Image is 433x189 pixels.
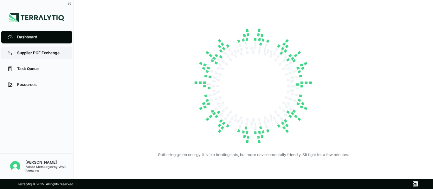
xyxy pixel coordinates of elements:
[8,159,23,174] button: Open user button
[17,50,66,55] div: Supplier PCF Exchange
[158,152,349,157] div: Gathering green energy. It's like herding cats, but more environmentally friendly. Sit tight for ...
[17,82,66,87] div: Resources
[25,160,73,165] div: [PERSON_NAME]
[17,35,66,40] div: Dashboard
[190,23,317,150] img: Loading
[10,161,20,171] img: Anna Nowak-Dudek
[9,13,64,22] img: Logo
[25,165,73,173] div: Zaklad Metalurgiczny WSK Rzeszow
[17,66,66,71] div: Task Queue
